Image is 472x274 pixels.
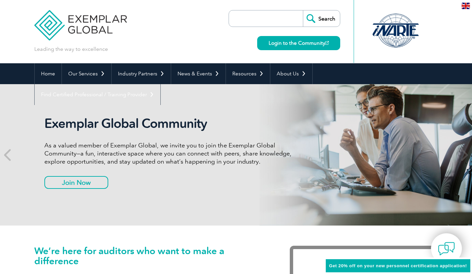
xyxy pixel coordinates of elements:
p: As a valued member of Exemplar Global, we invite you to join the Exemplar Global Community—a fun,... [44,141,297,166]
span: Get 20% off on your new personnel certification application! [329,263,467,268]
a: Home [35,63,62,84]
input: Search [303,10,340,27]
p: Leading the way to excellence [34,45,108,53]
a: Industry Partners [112,63,171,84]
h1: We’re here for auditors who want to make a difference [34,246,270,266]
a: Our Services [62,63,111,84]
a: Login to the Community [257,36,340,50]
img: open_square.png [325,41,329,45]
h2: Exemplar Global Community [44,116,297,131]
a: News & Events [171,63,226,84]
img: contact-chat.png [438,240,455,257]
img: en [462,3,470,9]
a: Resources [226,63,270,84]
a: Find Certified Professional / Training Provider [35,84,160,105]
a: About Us [270,63,312,84]
a: Join Now [44,176,108,189]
